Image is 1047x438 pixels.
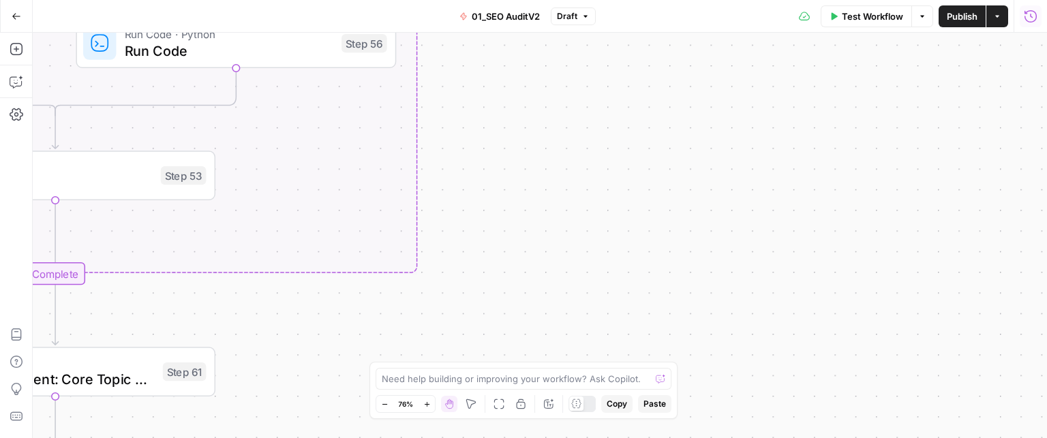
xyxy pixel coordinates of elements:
[163,362,207,381] div: Step 61
[76,18,396,68] div: Run Code · PythonRun CodeStep 56
[472,10,540,23] span: 01_SEO AuditV2
[821,5,911,27] button: Test Workflow
[842,10,903,23] span: Test Workflow
[125,26,333,42] span: Run Code · Python
[451,5,548,27] button: 01_SEO AuditV2
[55,67,236,115] g: Edge from step_56 to step_54-conditional-end
[601,395,633,413] button: Copy
[52,285,59,345] g: Edge from step_29-iteration-end to step_61
[342,34,387,52] div: Step 56
[52,110,59,148] g: Edge from step_54-conditional-end to step_53
[947,10,977,23] span: Publish
[557,10,577,22] span: Draft
[551,7,596,25] button: Draft
[638,395,671,413] button: Paste
[643,398,666,410] span: Paste
[398,398,413,409] span: 76%
[939,5,986,27] button: Publish
[125,40,333,61] span: Run Code
[26,262,85,285] div: Complete
[161,166,207,185] div: Step 53
[607,398,627,410] span: Copy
